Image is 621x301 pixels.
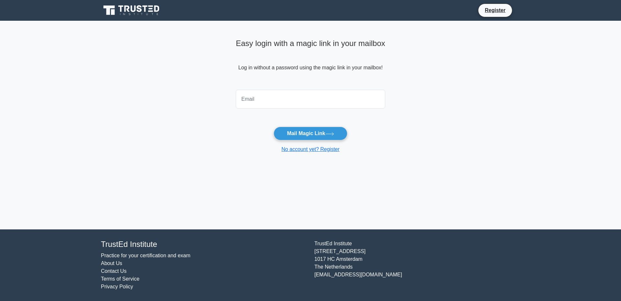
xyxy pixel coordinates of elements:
[236,90,385,109] input: Email
[310,240,524,291] div: TrustEd Institute [STREET_ADDRESS] 1017 HC Amsterdam The Netherlands [EMAIL_ADDRESS][DOMAIN_NAME]
[101,240,307,249] h4: TrustEd Institute
[101,284,133,289] a: Privacy Policy
[281,146,340,152] a: No account yet? Register
[101,276,139,282] a: Terms of Service
[236,36,385,87] div: Log in without a password using the magic link in your mailbox!
[101,253,191,258] a: Practice for your certification and exam
[481,6,509,14] a: Register
[236,39,385,48] h4: Easy login with a magic link in your mailbox
[101,268,126,274] a: Contact Us
[274,127,347,140] button: Mail Magic Link
[101,260,122,266] a: About Us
